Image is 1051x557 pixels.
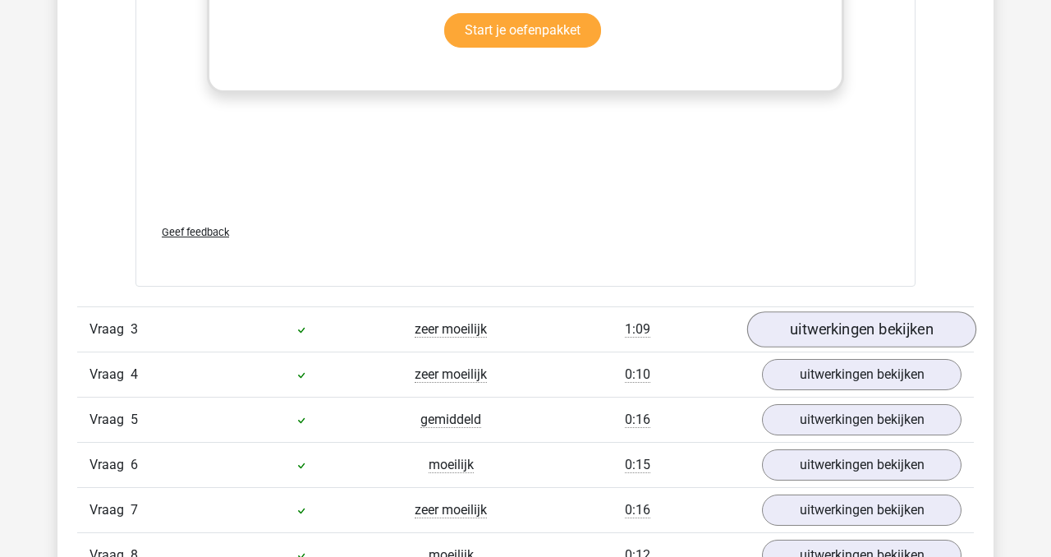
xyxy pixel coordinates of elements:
span: Geef feedback [162,226,229,238]
span: 0:10 [625,366,650,383]
span: moeilijk [429,457,474,473]
span: 6 [131,457,138,472]
span: gemiddeld [420,412,481,428]
a: uitwerkingen bekijken [762,404,962,435]
span: Vraag [89,455,131,475]
span: 0:16 [625,502,650,518]
a: uitwerkingen bekijken [762,449,962,481]
span: Vraag [89,410,131,430]
span: zeer moeilijk [415,366,487,383]
span: 0:16 [625,412,650,428]
span: 4 [131,366,138,382]
span: zeer moeilijk [415,321,487,338]
span: 7 [131,502,138,518]
span: 3 [131,321,138,337]
a: Start je oefenpakket [444,13,601,48]
span: Vraag [89,365,131,384]
a: uitwerkingen bekijken [747,311,976,348]
span: Vraag [89,320,131,339]
span: 0:15 [625,457,650,473]
a: uitwerkingen bekijken [762,359,962,390]
span: 5 [131,412,138,427]
a: uitwerkingen bekijken [762,495,962,526]
span: zeer moeilijk [415,502,487,518]
span: Vraag [89,500,131,520]
span: 1:09 [625,321,650,338]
